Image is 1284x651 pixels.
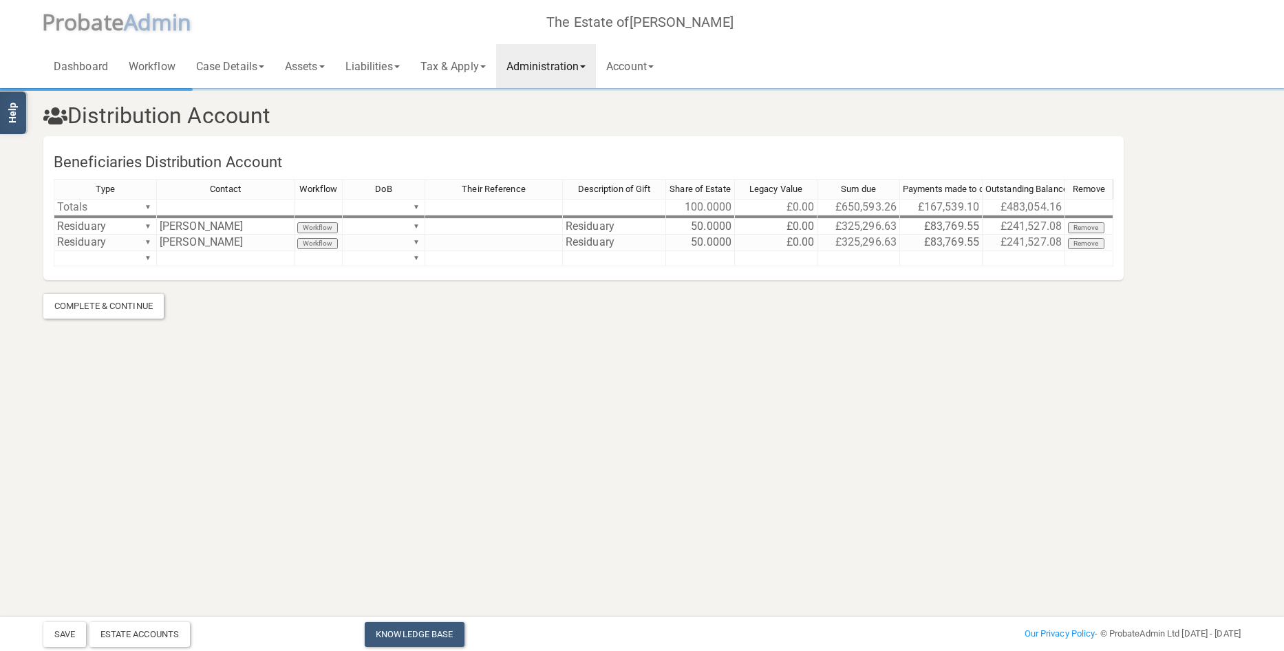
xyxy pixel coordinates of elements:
[578,184,651,194] span: Description of Gift
[985,184,1068,194] span: Outstanding Balance
[411,219,422,233] div: ▼
[299,184,338,194] span: Workflow
[462,184,526,194] span: Their Reference
[375,184,392,194] span: DoB
[563,235,666,250] td: Residuary
[275,44,335,88] a: Assets
[138,7,191,36] span: dmin
[596,44,664,88] a: Account
[735,235,817,250] td: £0.00
[817,235,900,250] td: £325,296.63
[142,219,153,233] div: ▼
[1025,628,1095,639] a: Our Privacy Policy
[845,626,1251,642] div: - © ProbateAdmin Ltd [DATE] - [DATE]
[365,622,464,647] a: Knowledge Base
[817,199,900,215] td: £650,593.26
[142,250,153,265] div: ▼
[817,219,900,235] td: £325,296.63
[900,235,983,250] td: £83,769.55
[411,235,422,249] div: ▼
[89,622,191,647] div: Estate Accounts
[841,184,876,194] span: Sum due
[55,7,124,36] span: robate
[900,199,983,215] td: £167,539.10
[33,104,1251,128] h3: Distribution Account
[42,7,124,36] span: P
[43,147,1144,179] h4: Beneficiaries Distribution Account
[157,219,295,235] td: [PERSON_NAME]
[900,219,983,235] td: £83,769.55
[1073,184,1105,194] span: Remove
[983,199,1065,215] td: £483,054.16
[142,235,153,249] div: ▼
[749,184,802,194] span: Legacy Value
[670,184,731,194] span: Share of Estate
[118,44,186,88] a: Workflow
[142,200,153,214] div: ▼
[666,199,735,215] td: 100.0000
[983,235,1065,250] td: £241,527.08
[496,44,596,88] a: Administration
[983,219,1065,235] td: £241,527.08
[54,219,157,235] td: Residuary
[410,44,496,88] a: Tax & Apply
[54,199,157,215] td: Totals
[1068,238,1104,249] button: Remove
[411,250,422,265] div: ▼
[1068,222,1104,233] button: Remove
[297,238,338,249] button: Workflow
[54,235,157,250] td: Residuary
[43,294,164,319] div: Complete & Continue
[735,199,817,215] td: £0.00
[157,235,295,250] td: [PERSON_NAME]
[43,44,118,88] a: Dashboard
[297,222,338,233] button: Workflow
[43,622,86,647] button: Save
[335,44,410,88] a: Liabilities
[96,184,115,194] span: Type
[666,235,735,250] td: 50.0000
[186,44,275,88] a: Case Details
[210,184,241,194] span: Contact
[735,219,817,235] td: £0.00
[411,200,422,214] div: ▼
[124,7,192,36] span: A
[903,184,996,194] span: Payments made to date
[563,219,666,235] td: Residuary
[666,219,735,235] td: 50.0000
